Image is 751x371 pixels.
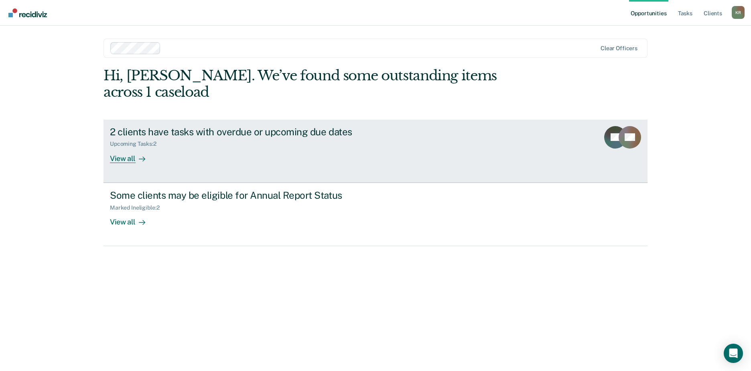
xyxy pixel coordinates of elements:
img: Recidiviz [8,8,47,17]
a: Some clients may be eligible for Annual Report StatusMarked Ineligible:2View all [104,183,647,246]
div: Some clients may be eligible for Annual Report Status [110,190,392,201]
div: Clear officers [601,45,637,52]
div: Open Intercom Messenger [724,344,743,363]
div: K R [732,6,745,19]
div: View all [110,211,155,226]
div: Upcoming Tasks : 2 [110,141,163,147]
a: 2 clients have tasks with overdue or upcoming due datesUpcoming Tasks:2View all [104,120,647,183]
div: Marked Ineligible : 2 [110,204,166,211]
button: Profile dropdown button [732,6,745,19]
div: View all [110,147,155,163]
div: Hi, [PERSON_NAME]. We’ve found some outstanding items across 1 caseload [104,67,539,100]
div: 2 clients have tasks with overdue or upcoming due dates [110,126,392,138]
